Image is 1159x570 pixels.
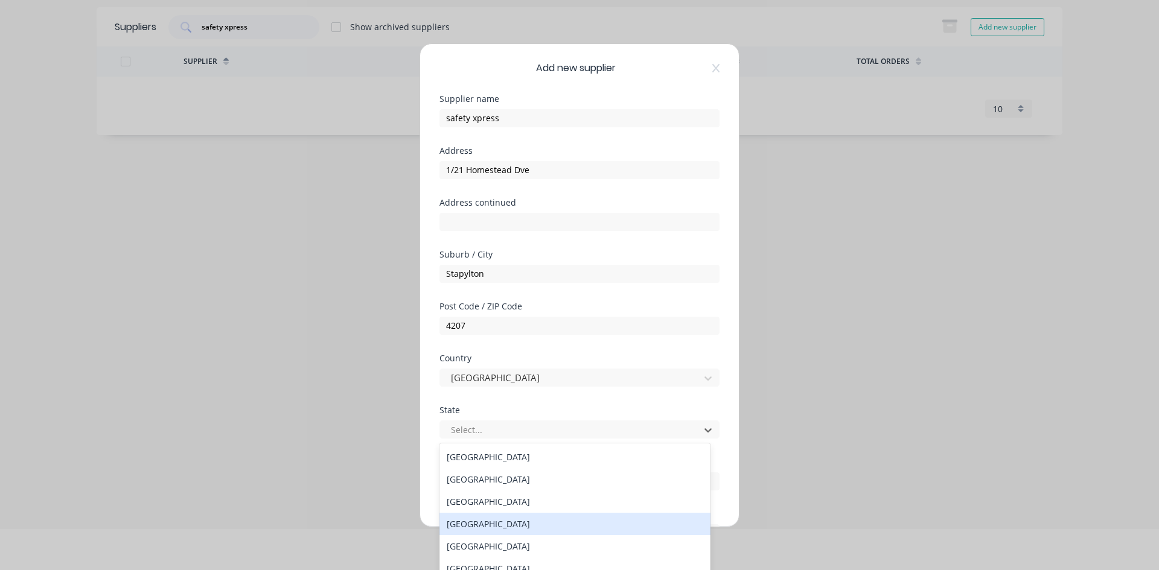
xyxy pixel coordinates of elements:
div: Country [439,354,720,363]
div: Address continued [439,198,720,207]
div: [GEOGRAPHIC_DATA] [439,535,710,557]
div: Suburb / City [439,250,720,259]
div: [GEOGRAPHIC_DATA] [439,468,710,490]
div: State [439,406,720,414]
div: [GEOGRAPHIC_DATA] [439,446,710,468]
div: Address [439,147,720,155]
div: [GEOGRAPHIC_DATA] [439,490,710,513]
div: [GEOGRAPHIC_DATA] [439,513,710,535]
span: Add new supplier [536,61,616,75]
div: Post Code / ZIP Code [439,302,720,311]
div: Supplier name [439,95,720,103]
input: Verified by Zero Phishing [439,109,720,127]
